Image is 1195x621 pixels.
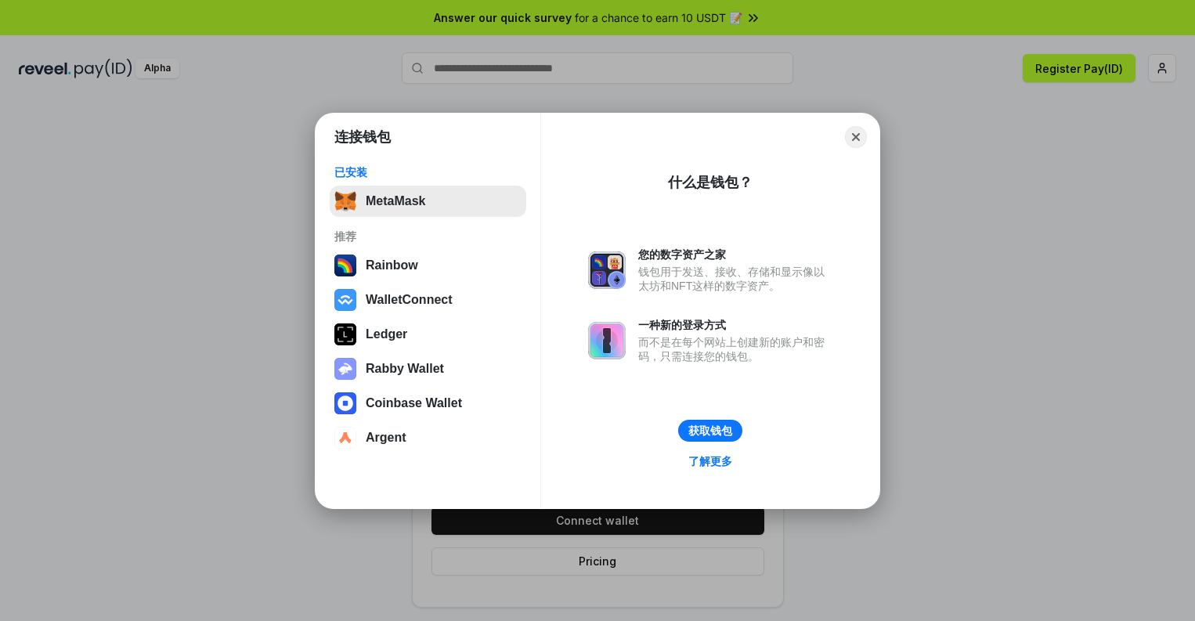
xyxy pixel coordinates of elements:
div: Ledger [366,327,407,341]
button: Rainbow [330,250,526,281]
button: Ledger [330,319,526,350]
div: 获取钱包 [688,424,732,438]
img: svg+xml,%3Csvg%20xmlns%3D%22http%3A%2F%2Fwww.w3.org%2F2000%2Fsvg%22%20width%3D%2228%22%20height%3... [334,323,356,345]
button: WalletConnect [330,284,526,316]
button: 获取钱包 [678,420,742,442]
div: Coinbase Wallet [366,396,462,410]
div: 了解更多 [688,454,732,468]
a: 了解更多 [679,451,742,471]
button: Rabby Wallet [330,353,526,385]
button: MetaMask [330,186,526,217]
h1: 连接钱包 [334,128,391,146]
div: 一种新的登录方式 [638,318,832,332]
button: Coinbase Wallet [330,388,526,419]
img: svg+xml,%3Csvg%20width%3D%2228%22%20height%3D%2228%22%20viewBox%3D%220%200%2028%2028%22%20fill%3D... [334,392,356,414]
div: 钱包用于发送、接收、存储和显示像以太坊和NFT这样的数字资产。 [638,265,832,293]
div: Rabby Wallet [366,362,444,376]
img: svg+xml,%3Csvg%20fill%3D%22none%22%20height%3D%2233%22%20viewBox%3D%220%200%2035%2033%22%20width%... [334,190,356,212]
div: Argent [366,431,406,445]
button: Close [845,126,867,148]
img: svg+xml,%3Csvg%20width%3D%2228%22%20height%3D%2228%22%20viewBox%3D%220%200%2028%2028%22%20fill%3D... [334,427,356,449]
button: Argent [330,422,526,453]
img: svg+xml,%3Csvg%20width%3D%22120%22%20height%3D%22120%22%20viewBox%3D%220%200%20120%20120%22%20fil... [334,255,356,276]
img: svg+xml,%3Csvg%20xmlns%3D%22http%3A%2F%2Fwww.w3.org%2F2000%2Fsvg%22%20fill%3D%22none%22%20viewBox... [588,251,626,289]
div: 而不是在每个网站上创建新的账户和密码，只需连接您的钱包。 [638,335,832,363]
div: MetaMask [366,194,425,208]
div: 推荐 [334,229,522,244]
div: WalletConnect [366,293,453,307]
img: svg+xml,%3Csvg%20xmlns%3D%22http%3A%2F%2Fwww.w3.org%2F2000%2Fsvg%22%20fill%3D%22none%22%20viewBox... [334,358,356,380]
img: svg+xml,%3Csvg%20width%3D%2228%22%20height%3D%2228%22%20viewBox%3D%220%200%2028%2028%22%20fill%3D... [334,289,356,311]
div: 什么是钱包？ [668,173,753,192]
div: 已安装 [334,165,522,179]
div: 您的数字资产之家 [638,247,832,262]
img: svg+xml,%3Csvg%20xmlns%3D%22http%3A%2F%2Fwww.w3.org%2F2000%2Fsvg%22%20fill%3D%22none%22%20viewBox... [588,322,626,359]
div: Rainbow [366,258,418,273]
